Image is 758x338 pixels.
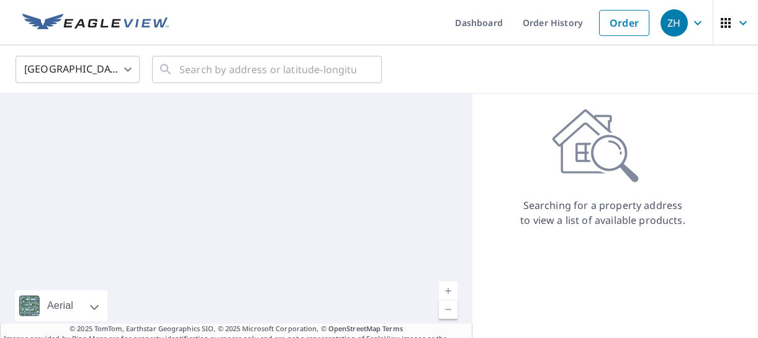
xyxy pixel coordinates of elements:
[43,290,77,321] div: Aerial
[661,9,688,37] div: ZH
[599,10,649,36] a: Order
[179,52,356,87] input: Search by address or latitude-longitude
[16,52,140,87] div: [GEOGRAPHIC_DATA]
[15,290,107,321] div: Aerial
[520,198,686,228] p: Searching for a property address to view a list of available products.
[70,324,403,334] span: © 2025 TomTom, Earthstar Geographics SIO, © 2025 Microsoft Corporation, ©
[382,324,403,333] a: Terms
[439,300,458,319] a: Current Level 5, Zoom Out
[22,14,169,32] img: EV Logo
[328,324,381,333] a: OpenStreetMap
[439,282,458,300] a: Current Level 5, Zoom In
